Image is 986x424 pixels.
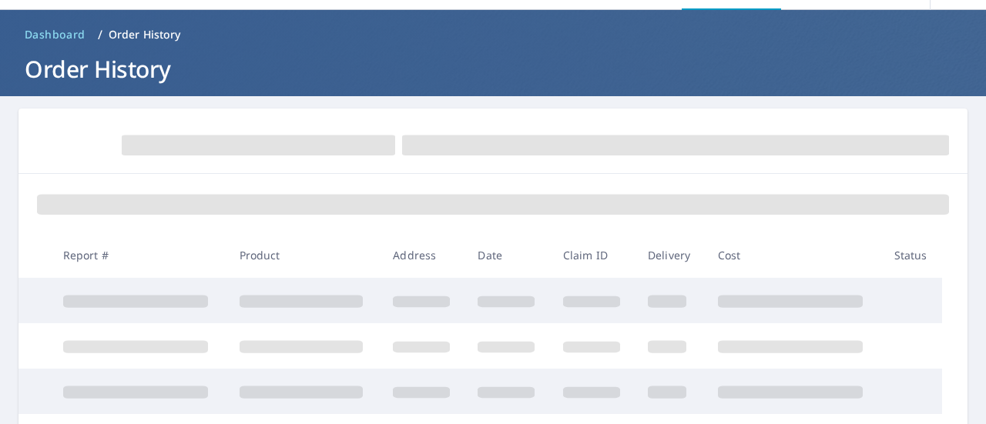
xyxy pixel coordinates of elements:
p: Order History [109,27,181,42]
th: Report # [51,232,227,278]
span: Dashboard [25,27,86,42]
nav: breadcrumb [18,22,968,47]
th: Claim ID [551,232,636,278]
th: Delivery [636,232,706,278]
th: Product [227,232,381,278]
th: Status [882,232,942,278]
h1: Order History [18,53,968,85]
a: Dashboard [18,22,92,47]
li: / [98,25,102,44]
th: Date [465,232,550,278]
th: Address [381,232,465,278]
th: Cost [706,232,882,278]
